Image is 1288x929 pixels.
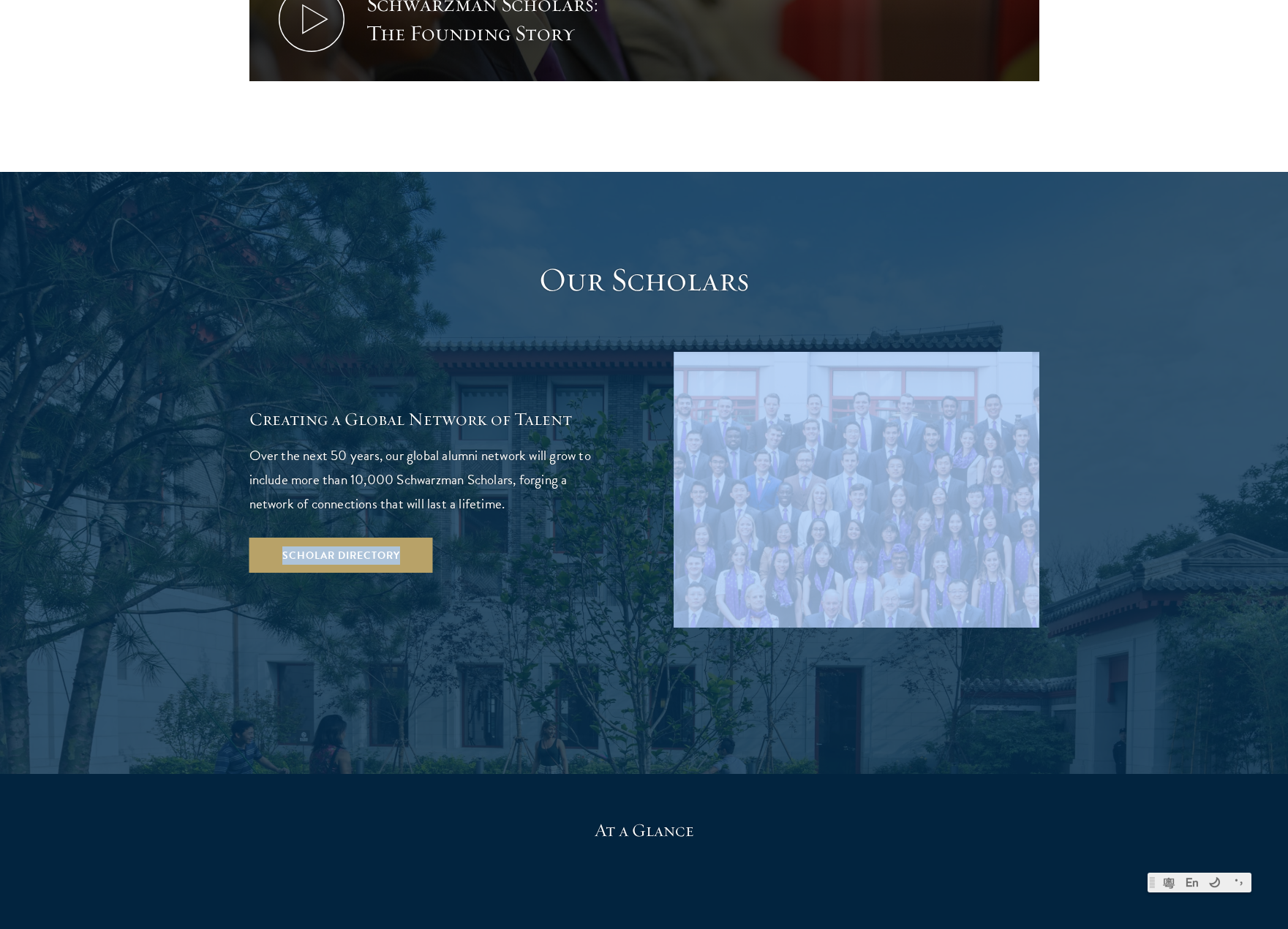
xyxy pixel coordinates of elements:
p: Over the next 50 years, our global alumni network will grow to include more than 10,000 Schwarzma... [249,443,615,516]
h5: At a Glance [118,818,1171,843]
h2: Creating a Global Network of Talent [249,407,615,432]
h3: Our Scholars [418,260,871,301]
a: Scholar Directory [249,538,433,573]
